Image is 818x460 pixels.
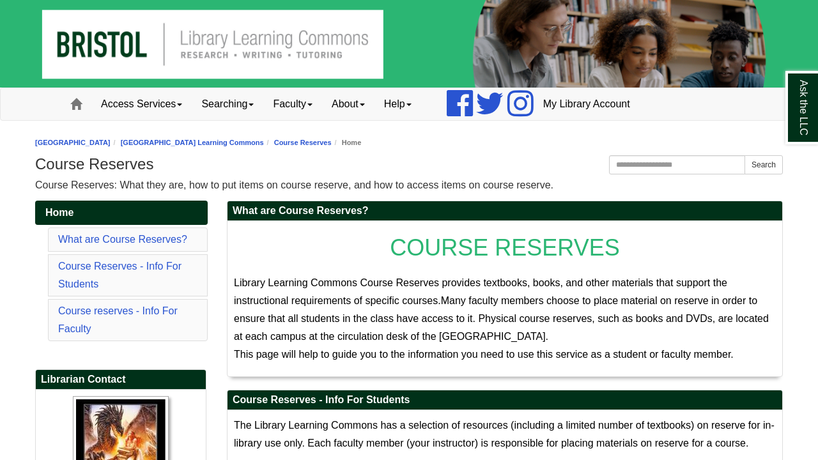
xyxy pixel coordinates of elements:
a: Faculty [263,88,322,120]
a: Searching [192,88,263,120]
span: Course Reserves: What they are, how to put items on course reserve, and how to access items on co... [35,180,553,190]
a: What are Course Reserves? [58,234,187,245]
li: Home [332,137,362,149]
span: COURSE RESERVES [390,234,619,261]
span: Home [45,207,73,218]
span: Many faculty members choose to place material on reserve in order to ensure that all students in ... [234,295,769,342]
a: Course reserves - Info For Faculty [58,305,178,334]
button: Search [745,155,783,174]
h2: What are Course Reserves? [228,201,782,221]
a: Home [35,201,208,225]
h2: Course Reserves - Info For Students [228,390,782,410]
span: Library Learning Commons Course Reserves provides textbooks, books, and other materials that supp... [234,277,727,306]
h1: Course Reserves [35,155,783,173]
a: [GEOGRAPHIC_DATA] [35,139,111,146]
a: Course Reserves - Info For Students [58,261,181,289]
a: Access Services [91,88,192,120]
a: Help [374,88,421,120]
a: About [322,88,374,120]
span: The Library Learning Commons has a selection of resources (including a limited number of textbook... [234,420,775,448]
span: This page will help to guide you to the information you need to use this service as a student or ... [234,349,734,360]
a: Course Reserves [274,139,332,146]
a: [GEOGRAPHIC_DATA] Learning Commons [121,139,264,146]
nav: breadcrumb [35,137,783,149]
h2: Librarian Contact [36,370,206,390]
a: My Library Account [534,88,640,120]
